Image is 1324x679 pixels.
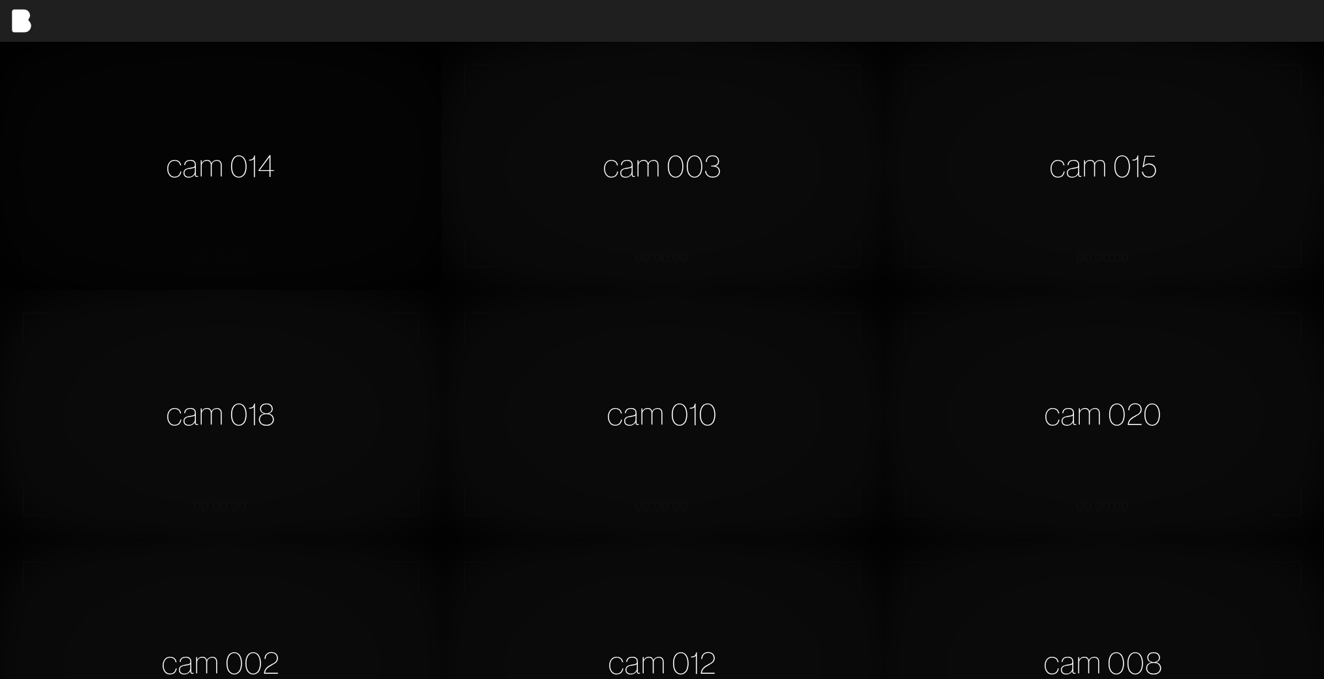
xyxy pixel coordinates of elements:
[883,290,1324,538] div: cam 020
[441,42,883,290] div: cam 003
[441,290,883,538] div: cam 010
[883,42,1324,290] div: cam 015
